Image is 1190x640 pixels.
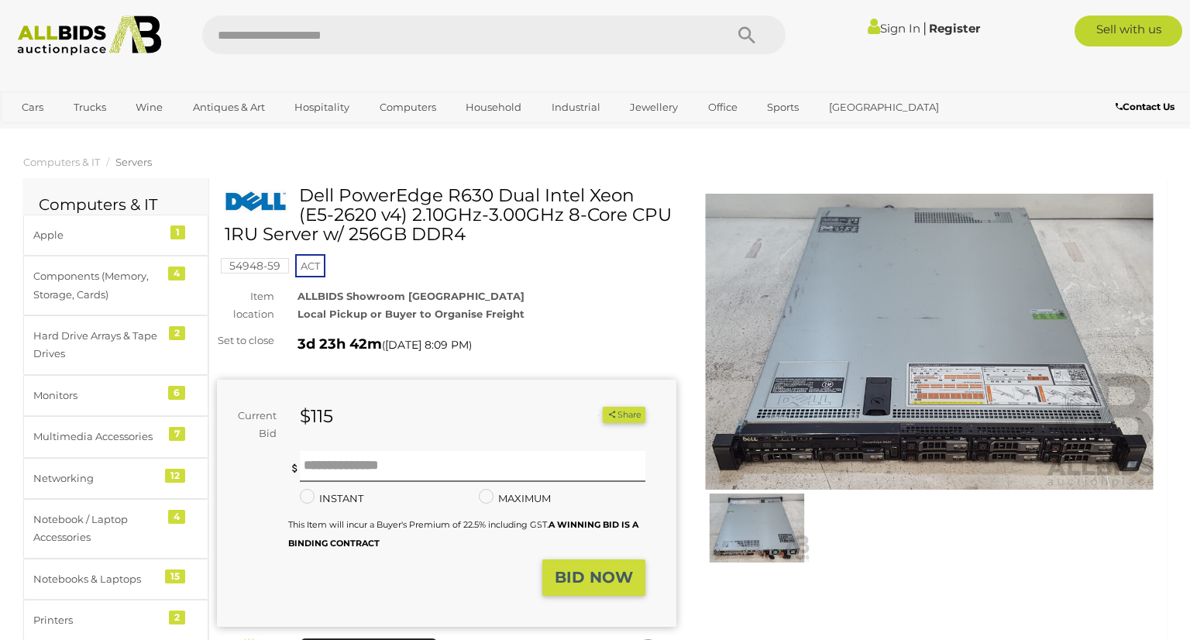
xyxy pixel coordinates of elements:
div: Networking [33,470,161,487]
a: Hospitality [284,95,359,120]
small: This Item will incur a Buyer's Premium of 22.5% including GST. [288,519,638,548]
a: Networking 12 [23,458,208,499]
a: Multimedia Accessories 7 [23,416,208,457]
div: Item location [205,287,286,324]
div: 1 [170,225,185,239]
div: Hard Drive Arrays & Tape Drives [33,327,161,363]
li: Watch this item [585,408,600,423]
div: Printers [33,611,161,629]
button: Search [708,15,786,54]
img: Dell PowerEdge R630 Dual Intel Xeon (E5-2620 v4) 2.10GHz-3.00GHz 8-Core CPU 1RU Server w/ 256GB DDR4 [700,194,1159,490]
img: Dell PowerEdge R630 Dual Intel Xeon (E5-2620 v4) 2.10GHz-3.00GHz 8-Core CPU 1RU Server w/ 256GB DDR4 [225,190,287,213]
b: A WINNING BID IS A BINDING CONTRACT [288,519,638,548]
div: Monitors [33,387,161,404]
h2: Computers & IT [39,196,193,213]
div: Components (Memory, Storage, Cards) [33,267,161,304]
a: Hard Drive Arrays & Tape Drives 2 [23,315,208,375]
button: BID NOW [542,559,645,596]
label: MAXIMUM [479,490,551,508]
a: Monitors 6 [23,375,208,416]
b: Contact Us [1116,101,1175,112]
a: Contact Us [1116,98,1178,115]
div: Current Bid [217,407,288,443]
a: Sports [757,95,809,120]
div: 2 [169,611,185,625]
a: Components (Memory, Storage, Cards) 4 [23,256,208,315]
span: ACT [295,254,325,277]
a: Cars [12,95,53,120]
mark: 54948-59 [221,258,289,274]
a: Jewellery [620,95,688,120]
a: Industrial [542,95,610,120]
a: Computers [370,95,446,120]
span: [DATE] 8:09 PM [385,338,469,352]
div: Notebooks & Laptops [33,570,161,588]
div: 4 [168,510,185,524]
div: Set to close [205,332,286,349]
span: | [923,19,927,36]
a: Notebook / Laptop Accessories 4 [23,499,208,559]
a: Computers & IT [23,156,100,168]
a: 54948-59 [221,260,289,272]
div: 7 [169,427,185,441]
div: 15 [165,569,185,583]
a: Household [456,95,531,120]
div: Multimedia Accessories [33,428,161,446]
a: Trucks [64,95,116,120]
img: Allbids.com.au [9,15,170,56]
strong: 3d 23h 42m [297,335,382,353]
img: Dell PowerEdge R630 Dual Intel Xeon (E5-2620 v4) 2.10GHz-3.00GHz 8-Core CPU 1RU Server w/ 256GB DDR4 [703,494,810,563]
a: Antiques & Art [183,95,275,120]
div: 4 [168,267,185,280]
strong: ALLBIDS Showroom [GEOGRAPHIC_DATA] [297,290,524,302]
a: Office [698,95,748,120]
a: Wine [126,95,173,120]
div: 12 [165,469,185,483]
a: [GEOGRAPHIC_DATA] [819,95,949,120]
strong: Local Pickup or Buyer to Organise Freight [297,308,524,320]
a: Sell with us [1075,15,1182,46]
span: ( ) [382,339,472,351]
a: Notebooks & Laptops 15 [23,559,208,600]
a: Sign In [868,21,920,36]
strong: BID NOW [555,568,633,587]
button: Share [603,407,645,423]
h1: Dell PowerEdge R630 Dual Intel Xeon (E5-2620 v4) 2.10GHz-3.00GHz 8-Core CPU 1RU Server w/ 256GB DDR4 [225,186,672,245]
strong: $115 [300,405,333,427]
div: 2 [169,326,185,340]
div: 6 [168,386,185,400]
a: Register [929,21,980,36]
div: Notebook / Laptop Accessories [33,511,161,547]
div: Apple [33,226,161,244]
label: INSTANT [300,490,363,508]
a: Apple 1 [23,215,208,256]
a: Servers [115,156,152,168]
